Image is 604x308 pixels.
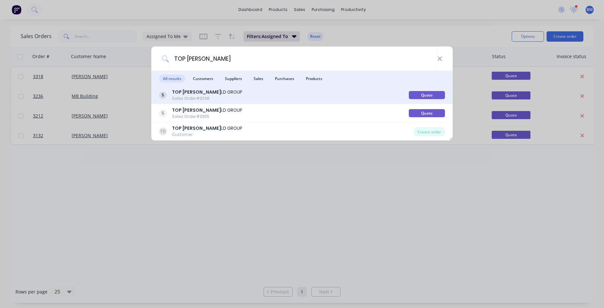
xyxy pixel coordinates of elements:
[409,109,445,117] div: Quote
[159,75,185,83] span: All results
[172,114,242,119] div: Sales Order #3305
[189,75,217,83] span: Customers
[221,75,246,83] span: Suppliers
[409,91,445,99] div: Quote
[172,125,242,132] div: LD GROUP
[172,125,221,131] b: TOP [PERSON_NAME]
[159,128,167,135] div: TG
[172,96,242,101] div: Sales Order #3298
[414,127,445,136] div: Create order
[271,75,298,83] span: Purchases
[172,89,221,95] b: TOP [PERSON_NAME]
[172,132,242,138] div: Customer
[172,107,221,113] b: TOP [PERSON_NAME]
[172,89,242,96] div: LD GROUP
[169,46,437,71] input: Start typing a customer or supplier name to create a new order...
[250,75,267,83] span: Sales
[172,107,242,114] div: LD GROUP
[302,75,326,83] span: Products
